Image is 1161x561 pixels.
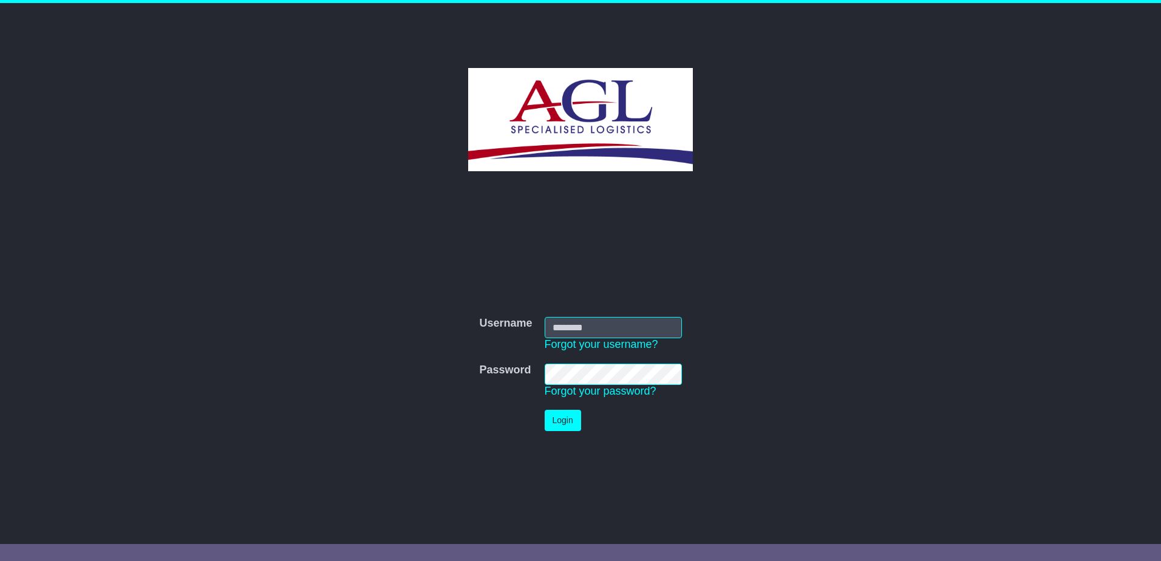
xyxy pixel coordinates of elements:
[545,338,658,350] a: Forgot your username?
[479,364,531,377] label: Password
[468,68,692,171] img: AGL SPECIALISED LOGISTICS
[545,385,656,397] a: Forgot your password?
[479,317,532,330] label: Username
[545,410,581,431] button: Login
